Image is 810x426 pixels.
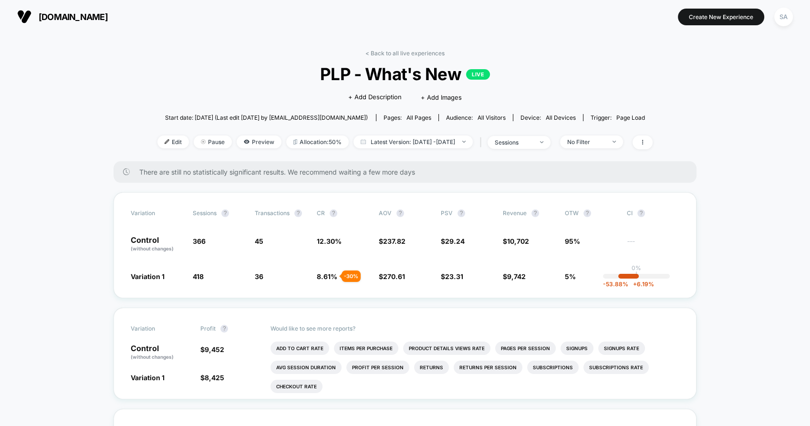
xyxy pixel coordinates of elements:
img: end [540,141,543,143]
button: ? [396,209,404,217]
li: Returns [414,361,449,374]
span: $ [379,237,405,245]
span: 10,702 [507,237,529,245]
span: Start date: [DATE] (Last edit [DATE] by [EMAIL_ADDRESS][DOMAIN_NAME]) [165,114,368,121]
button: ? [457,209,465,217]
li: Add To Cart Rate [270,342,329,355]
span: PSV [441,209,453,217]
button: ? [220,325,228,332]
div: Pages: [384,114,431,121]
div: No Filter [567,138,605,145]
li: Signups Rate [598,342,645,355]
span: $ [200,345,224,353]
span: Allocation: 50% [286,135,349,148]
span: + [633,281,637,288]
img: calendar [361,139,366,144]
span: Variation 1 [131,374,165,382]
img: end [462,141,466,143]
span: Transactions [255,209,290,217]
li: Pages Per Session [495,342,556,355]
li: Product Details Views Rate [403,342,490,355]
span: 237.82 [383,237,405,245]
span: $ [379,272,405,281]
span: PLP - What's New [182,64,628,84]
span: Latest Version: [DATE] - [DATE] [353,135,473,148]
span: 8,425 [205,374,224,382]
span: (without changes) [131,354,174,360]
span: 6.19 % [628,281,654,288]
span: OTW [565,209,617,217]
span: -53.88 % [603,281,628,288]
li: Subscriptions Rate [583,361,649,374]
span: Device: [513,114,583,121]
span: Sessions [193,209,217,217]
span: [DOMAIN_NAME] [39,12,108,22]
button: Create New Experience [678,9,764,25]
span: 45 [255,237,263,245]
span: CR [317,209,325,217]
span: There are still no statistically significant results. We recommend waiting a few more days [139,168,677,176]
p: Control [131,344,191,361]
div: - 30 % [342,270,361,282]
span: Profit [200,325,216,332]
span: AOV [379,209,392,217]
img: rebalance [293,139,297,145]
li: Returns Per Session [454,361,522,374]
li: Subscriptions [527,361,579,374]
p: Would like to see more reports? [270,325,680,332]
span: + Add Images [421,94,462,101]
span: | [478,135,488,149]
img: end [613,141,616,143]
div: Audience: [446,114,506,121]
span: + Add Description [348,93,402,102]
span: Preview [237,135,281,148]
span: Variation [131,325,183,332]
div: Trigger: [591,114,645,121]
span: $ [503,272,526,281]
span: 95% [565,237,580,245]
span: all devices [546,114,576,121]
p: | [635,271,637,279]
span: $ [441,237,465,245]
span: --- [627,239,679,252]
button: [DOMAIN_NAME] [14,9,111,24]
span: 366 [193,237,206,245]
span: 8.61 % [317,272,337,281]
img: edit [165,139,169,144]
p: 0% [632,264,641,271]
li: Items Per Purchase [334,342,398,355]
span: 29.24 [445,237,465,245]
span: 270.61 [383,272,405,281]
span: 36 [255,272,263,281]
button: ? [330,209,337,217]
button: ? [221,209,229,217]
li: Signups [561,342,593,355]
span: Variation 1 [131,272,165,281]
span: 9,742 [507,272,526,281]
button: ? [583,209,591,217]
span: $ [503,237,529,245]
span: 9,452 [205,345,224,353]
li: Avg Session Duration [270,361,342,374]
span: $ [200,374,224,382]
span: 12.30 % [317,237,342,245]
span: Pause [194,135,232,148]
span: All Visitors [478,114,506,121]
span: 418 [193,272,204,281]
div: sessions [495,139,533,146]
button: SA [771,7,796,27]
span: Revenue [503,209,527,217]
span: Variation [131,209,183,217]
img: end [201,139,206,144]
img: Visually logo [17,10,31,24]
button: ? [531,209,539,217]
button: ? [294,209,302,217]
div: SA [774,8,793,26]
span: Page Load [616,114,645,121]
p: LIVE [466,69,490,80]
span: all pages [406,114,431,121]
span: 5% [565,272,576,281]
span: 23.31 [445,272,463,281]
span: (without changes) [131,246,174,251]
span: CI [627,209,679,217]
